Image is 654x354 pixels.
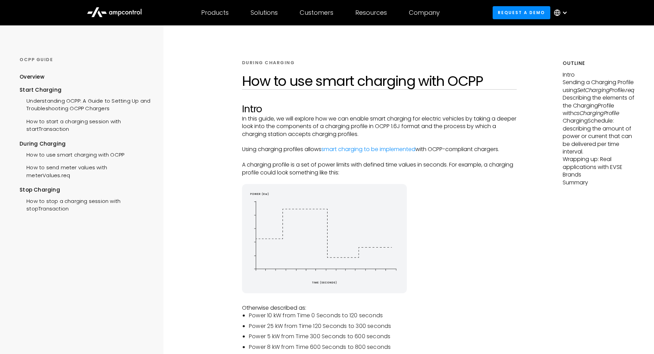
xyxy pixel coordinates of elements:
[355,9,387,16] div: Resources
[20,57,150,63] div: OCPP GUIDE
[300,9,333,16] div: Customers
[249,333,517,340] li: Power 5 kW from Time 300 Seconds to 600 seconds
[321,145,415,153] a: smart charging to be implemented
[20,140,150,148] div: During Charging
[242,138,517,146] p: ‍
[20,148,124,160] a: How to use smart charging with OCPP
[242,176,517,184] p: ‍
[409,9,440,16] div: Company
[242,184,407,293] img: energy diagram
[563,117,634,156] p: ChargingSchedule: describing the amount of power or current that can be delivered per time interval.
[242,103,517,115] h2: Intro
[201,9,229,16] div: Products
[20,114,150,135] a: How to start a charging session with startTransaction
[249,343,517,351] li: Power 8 kW from Time 600 Seconds to 800 seconds
[563,94,634,117] p: Describing the elements of the ChargingProfile with
[563,179,634,186] p: Summary
[20,194,150,215] a: How to stop a charging session with stopTransaction
[242,153,517,161] p: ‍
[242,161,517,176] p: A charging profile is a set of power limits with defined time values in seconds. For example, a c...
[242,115,517,138] p: In this guide, we will explore how we can enable smart charging for electric vehicles by taking a...
[251,9,278,16] div: Solutions
[563,79,634,94] p: Sending a Charging Profile using
[242,297,517,304] p: ‍
[249,312,517,319] li: Power 10 kW from Time 0 Seconds to 120 seconds
[563,156,634,179] p: Wrapping up: Real applications with EVSE Brands
[242,146,517,153] p: Using charging profiles allows with OCPP-compliant chargers.
[563,71,634,79] p: Intro
[574,109,619,117] em: csChargingProfile
[493,6,550,19] a: Request a demo
[242,73,517,89] h1: How to use smart charging with OCPP
[242,60,295,66] div: DURING CHARGING
[20,186,150,194] div: Stop Charging
[20,94,150,114] a: Understanding OCPP: A Guide to Setting Up and Troubleshooting OCPP Chargers
[242,304,517,312] p: Otherwise described as:
[563,60,634,67] h5: Outline
[20,160,150,181] a: How to send meter values with meterValues.req
[20,73,44,81] div: Overview
[249,322,517,330] li: Power 25 kW from Time 120 Seconds to 300 seconds
[20,73,44,86] a: Overview
[20,86,150,94] div: Start Charging
[577,86,634,94] em: SetChargingProfile.req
